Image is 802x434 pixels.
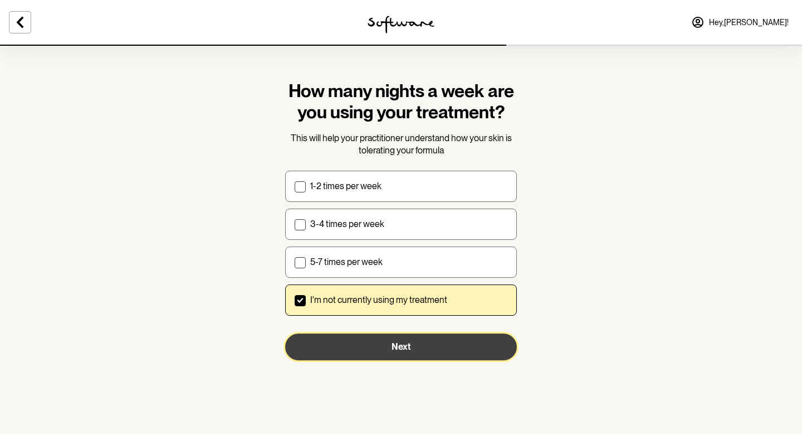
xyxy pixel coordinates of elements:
span: Hey, [PERSON_NAME] ! [709,18,789,27]
span: Next [392,341,410,352]
button: Next [285,334,517,360]
p: 1-2 times per week [310,181,382,191]
a: Hey,[PERSON_NAME]! [684,9,795,36]
img: software logo [368,16,434,33]
h1: How many nights a week are you using your treatment? [285,80,517,123]
span: This will help your practitioner understand how your skin is tolerating your formula [291,133,512,156]
p: 3-4 times per week [310,219,384,229]
p: 5-7 times per week [310,257,383,267]
p: I'm not currently using my treatment [310,295,447,305]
